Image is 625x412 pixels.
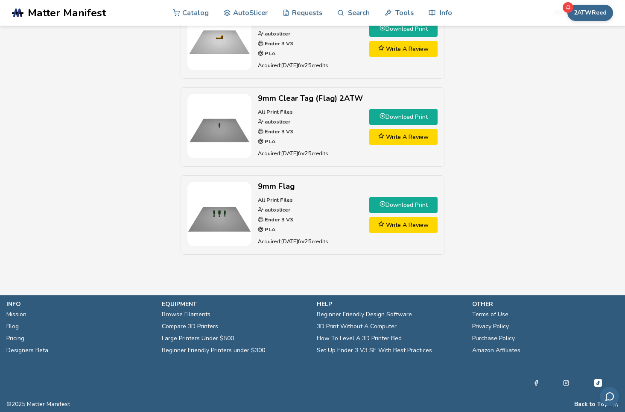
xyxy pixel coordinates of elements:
[6,309,26,321] a: Mission
[472,344,520,356] a: Amazon Affiliates
[600,387,619,406] button: Send feedback via email
[369,197,438,213] a: Download Print
[317,309,412,321] a: Beginner Friendly Design Software
[258,94,363,103] h2: 9mm Clear Tag (Flag) 2ATW
[187,182,251,246] img: 9mm Flag
[162,321,218,333] a: Compare 3D Printers
[162,309,210,321] a: Browse Filaments
[187,94,251,158] img: 9mm Clear Tag (Flag) 2ATW
[563,378,569,388] a: Instagram
[317,344,432,356] a: Set Up Ender 3 V3 SE With Best Practices
[258,20,293,27] strong: All Print Files
[263,128,293,135] strong: Ender 3 V3
[263,206,290,213] strong: autoslicer
[258,182,363,191] h2: 9mm Flag
[6,300,153,309] p: info
[369,109,438,125] a: Download Print
[613,401,619,408] a: RSS Feed
[593,378,603,388] a: Tiktok
[263,216,293,223] strong: Ender 3 V3
[258,108,293,115] strong: All Print Files
[317,333,402,344] a: How To Level A 3D Printer Bed
[472,333,515,344] a: Purchase Policy
[317,300,464,309] p: help
[6,333,24,344] a: Pricing
[263,30,290,37] strong: autoslicer
[369,21,438,37] a: Download Print
[263,138,275,145] strong: PLA
[574,401,608,408] button: Back to Top
[162,333,234,344] a: Large Printers Under $500
[369,129,438,145] a: Write A Review
[162,344,265,356] a: Beginner Friendly Printers under $300
[567,5,613,21] button: 2ATWReed
[263,118,290,125] strong: autoslicer
[187,6,251,70] img: 9MM Flag 2ATW
[258,196,293,203] strong: All Print Files
[6,321,19,333] a: Blog
[258,149,363,158] p: Acquired: [DATE] for 25 credits
[258,61,363,70] p: Acquired: [DATE] for 25 credits
[6,401,70,408] span: © 2025 Matter Manifest
[263,40,293,47] strong: Ender 3 V3
[472,309,508,321] a: Terms of Use
[472,321,509,333] a: Privacy Policy
[28,7,106,19] span: Matter Manifest
[6,344,48,356] a: Designers Beta
[263,226,275,233] strong: PLA
[369,217,438,233] a: Write A Review
[258,237,363,246] p: Acquired: [DATE] for 25 credits
[533,378,539,388] a: Facebook
[369,41,438,57] a: Write A Review
[472,300,619,309] p: other
[263,50,275,57] strong: PLA
[317,321,397,333] a: 3D Print Without A Computer
[162,300,309,309] p: equipment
